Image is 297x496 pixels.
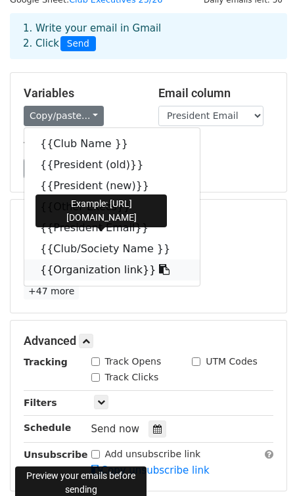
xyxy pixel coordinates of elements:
span: Send [60,36,96,52]
a: {{President (old)}} [24,154,200,175]
span: Send now [91,423,140,435]
a: Copy/paste... [24,106,104,126]
a: {{Organization link}} [24,259,200,281]
a: {{Other Execs}} [24,196,200,217]
strong: Schedule [24,422,71,433]
h5: Email column [158,86,273,101]
label: Track Clicks [105,371,159,384]
iframe: Chat Widget [231,433,297,496]
strong: Tracking [24,357,68,367]
a: {{President Email}} [24,217,200,238]
label: UTM Codes [206,355,257,369]
h5: Advanced [24,334,273,348]
a: {{Club Name }} [24,133,200,154]
a: {{Club/Society Name }} [24,238,200,259]
h5: Variables [24,86,139,101]
label: Add unsubscribe link [105,447,201,461]
a: {{President (new)}} [24,175,200,196]
div: Example: [URL][DOMAIN_NAME] [35,194,167,227]
a: +47 more [24,283,79,300]
div: 1. Write your email in Gmail 2. Click [13,21,284,51]
strong: Filters [24,397,57,408]
label: Track Opens [105,355,162,369]
a: Copy unsubscribe link [91,464,210,476]
strong: Unsubscribe [24,449,88,460]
